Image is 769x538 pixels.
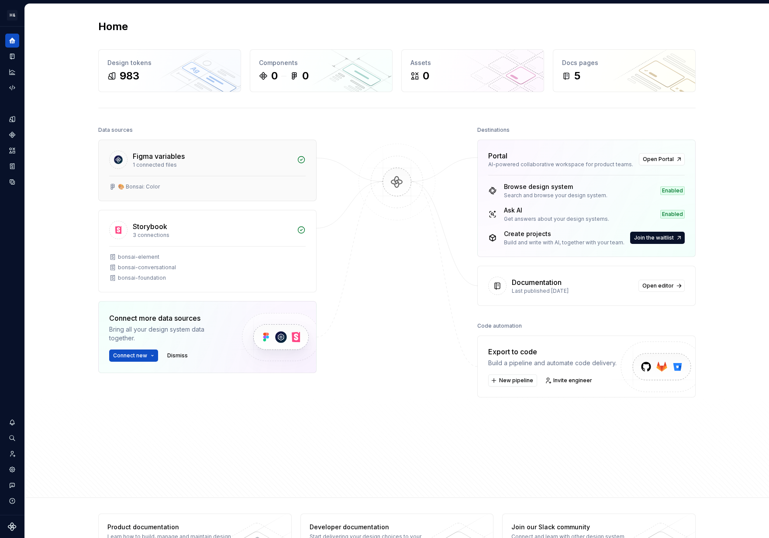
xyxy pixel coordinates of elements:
[271,69,278,83] div: 0
[477,320,522,332] div: Code automation
[660,210,685,219] div: Enabled
[5,175,19,189] a: Data sources
[630,232,685,244] button: Join the waitlist
[5,128,19,142] a: Components
[259,58,383,67] div: Components
[250,49,393,92] a: Components00
[504,216,609,223] div: Get answers about your design systems.
[118,274,166,281] div: bonsai-foundation
[133,232,292,239] div: 3 connections
[118,183,160,190] div: 🎨 Bonsai: Color
[562,58,686,67] div: Docs pages
[504,182,607,191] div: Browse design system
[5,431,19,445] button: Search ⌘K
[423,69,429,83] div: 0
[98,124,133,136] div: Data sources
[5,463,19,476] a: Settings
[504,239,624,246] div: Build and write with AI, together with your team.
[488,161,634,168] div: AI-powered collaborative workspace for product teams.
[511,523,638,531] div: Join our Slack community
[109,325,227,343] div: Bring all your design system data together.
[5,112,19,126] a: Design tokens
[512,277,562,288] div: Documentation
[5,447,19,461] a: Invite team
[107,523,234,531] div: Product documentation
[5,478,19,492] button: Contact support
[401,49,544,92] a: Assets0
[109,313,227,323] div: Connect more data sources
[642,282,674,289] span: Open editor
[163,350,192,362] button: Dismiss
[410,58,535,67] div: Assets
[310,523,437,531] div: Developer documentation
[512,288,633,295] div: Last published [DATE]
[120,69,139,83] div: 983
[504,206,609,215] div: Ask AI
[118,254,159,260] div: bonsai-element
[553,49,696,92] a: Docs pages5
[302,69,309,83] div: 0
[477,124,510,136] div: Destinations
[634,234,674,241] span: Join the waitlist
[5,65,19,79] a: Analytics
[133,151,185,161] div: Figma variables
[5,34,19,48] a: Home
[7,10,17,21] div: H&
[107,58,232,67] div: Design tokens
[98,49,241,92] a: Design tokens983
[542,374,596,387] a: Invite engineer
[504,192,607,199] div: Search and browse your design system.
[660,186,685,195] div: Enabled
[5,81,19,95] a: Code automation
[133,221,167,232] div: Storybook
[574,69,580,83] div: 5
[98,210,317,292] a: Storybook3 connectionsbonsai-elementbonsai-conversationalbonsai-foundation
[488,151,507,161] div: Portal
[643,156,674,163] span: Open Portal
[639,153,685,165] a: Open Portal
[98,20,128,34] h2: Home
[488,374,537,387] button: New pipeline
[98,140,317,201] a: Figma variables1 connected files🎨 Bonsai: Color
[504,230,624,238] div: Create projects
[109,350,158,362] button: Connect new
[488,346,617,357] div: Export to code
[118,264,176,271] div: bonsai-conversational
[5,159,19,173] a: Storybook stories
[638,280,685,292] a: Open editor
[553,377,592,384] span: Invite engineer
[2,6,23,24] button: H&
[167,352,188,359] span: Dismiss
[5,144,19,158] a: Assets
[8,522,17,531] svg: Supernova Logo
[5,415,19,429] button: Notifications
[133,161,292,168] div: 1 connected files
[499,377,533,384] span: New pipeline
[5,49,19,63] a: Documentation
[113,352,147,359] span: Connect new
[488,359,617,367] div: Build a pipeline and automate code delivery.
